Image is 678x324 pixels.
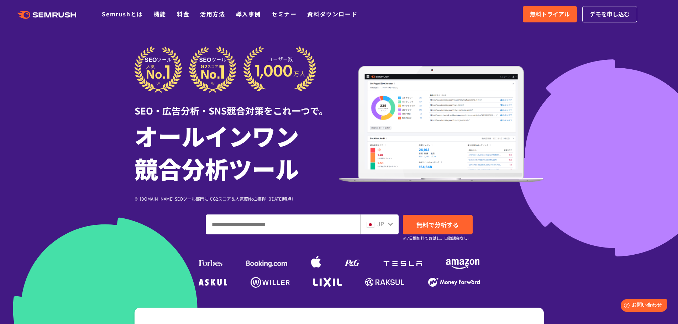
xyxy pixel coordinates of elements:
a: 料金 [177,10,189,18]
iframe: Help widget launcher [615,296,670,316]
a: Semrushとは [102,10,143,18]
span: 無料トライアル [530,10,570,19]
input: ドメイン、キーワードまたはURLを入力してください [206,215,360,234]
div: ※ [DOMAIN_NAME] SEOツール部門にてG2スコア＆人気度No.1獲得（[DATE]時点） [135,195,339,202]
h1: オールインワン 競合分析ツール [135,119,339,185]
a: セミナー [272,10,296,18]
a: 無料トライアル [523,6,577,22]
span: デモを申し込む [590,10,630,19]
a: デモを申し込む [582,6,637,22]
a: 機能 [154,10,166,18]
div: SEO・広告分析・SNS競合対策をこれ一つで。 [135,93,339,117]
a: 無料で分析する [403,215,473,234]
span: JP [377,219,384,228]
a: 活用方法 [200,10,225,18]
small: ※7日間無料でお試し。自動課金なし。 [403,235,472,241]
span: 無料で分析する [416,220,459,229]
a: 導入事例 [236,10,261,18]
a: 資料ダウンロード [307,10,357,18]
